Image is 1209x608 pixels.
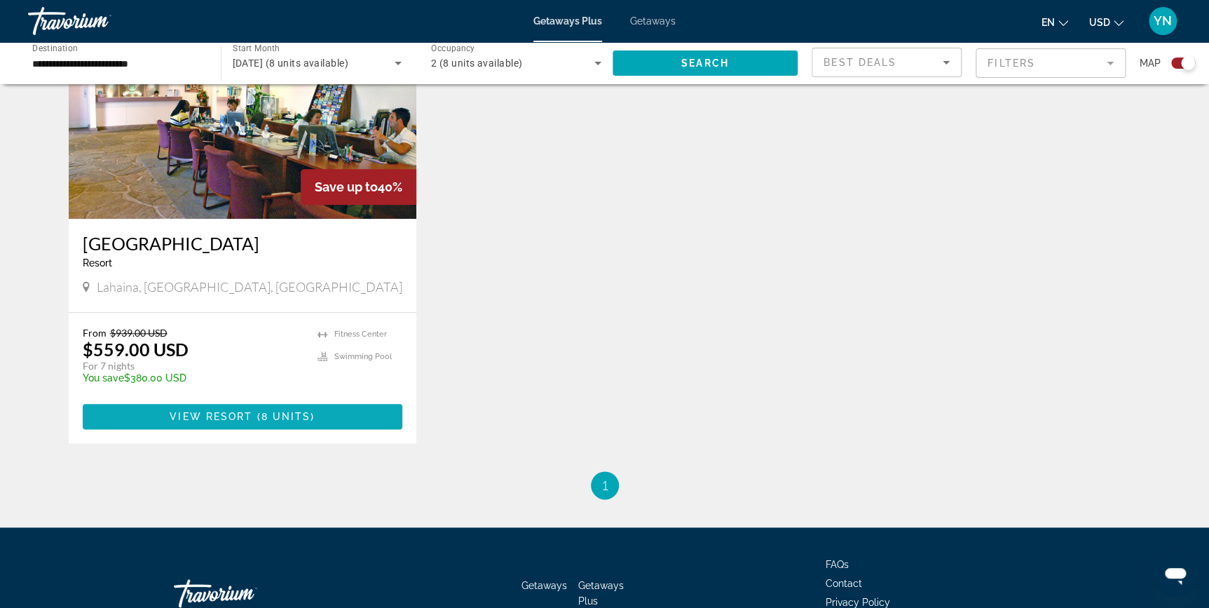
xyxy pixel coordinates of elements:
span: Fitness Center [334,330,387,339]
a: Privacy Policy [826,597,890,608]
span: 8 units [261,411,311,422]
a: Travorium [28,3,168,39]
p: $559.00 USD [83,339,189,360]
a: FAQs [826,559,849,570]
button: Change currency [1089,12,1123,32]
a: Getaways Plus [578,580,624,607]
a: Getaways [521,580,567,591]
span: 1 [601,478,608,493]
span: $939.00 USD [110,327,168,339]
button: View Resort(8 units) [83,404,403,429]
span: Swimming Pool [334,352,392,361]
button: User Menu [1145,6,1181,36]
span: Lahaina, [GEOGRAPHIC_DATA], [GEOGRAPHIC_DATA] [97,279,402,295]
span: YN [1154,14,1172,28]
span: en [1041,17,1055,28]
a: Getaways Plus [533,15,602,27]
span: Start Month [233,43,280,53]
span: Map [1140,53,1161,73]
a: Getaways [630,15,676,27]
span: You save [83,372,124,384]
span: Destination [32,43,78,53]
p: $380.00 USD [83,372,304,384]
span: Save up to [315,180,378,194]
mat-select: Sort by [824,54,950,71]
a: Contact [826,578,862,589]
button: Search [613,50,798,76]
span: Best Deals [824,57,896,68]
iframe: Button to launch messaging window [1153,552,1198,597]
button: Change language [1041,12,1068,32]
div: 40% [301,169,416,205]
span: [DATE] (8 units available) [233,58,348,69]
span: Search [681,58,729,69]
nav: Pagination [69,471,1141,499]
span: ( ) [252,411,315,422]
span: USD [1089,17,1110,28]
p: For 7 nights [83,360,304,372]
span: 2 (8 units available) [431,58,522,69]
span: From [83,327,107,339]
span: View Resort [170,411,252,422]
span: Resort [83,257,112,269]
a: [GEOGRAPHIC_DATA] [83,233,403,254]
button: Filter [976,48,1126,79]
span: Occupancy [431,43,475,53]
